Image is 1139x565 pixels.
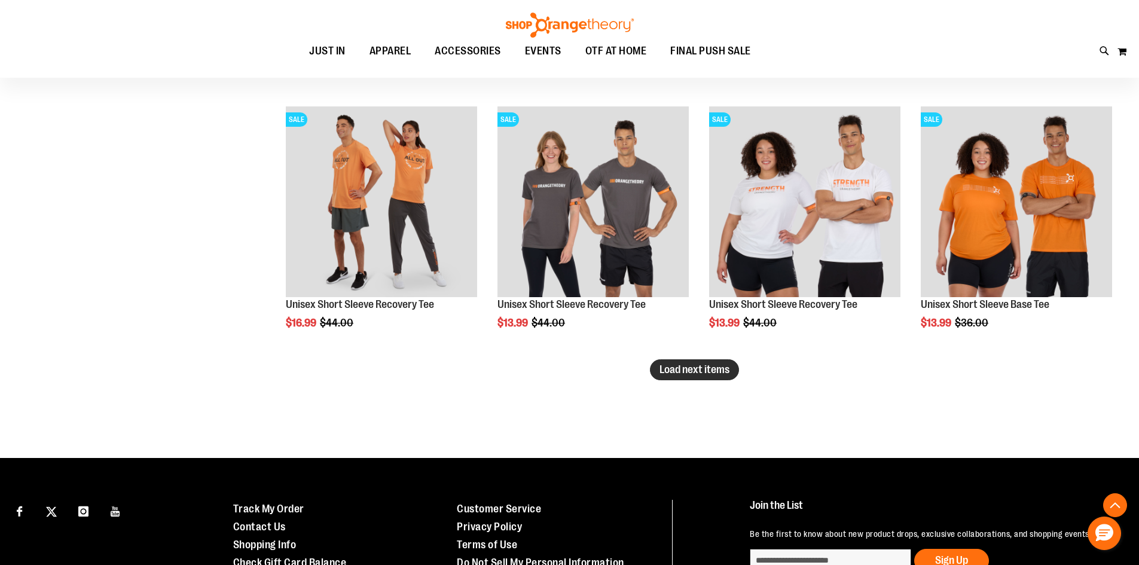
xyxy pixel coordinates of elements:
[46,506,57,517] img: Twitter
[709,317,741,329] span: $13.99
[233,539,297,551] a: Shopping Info
[233,521,286,533] a: Contact Us
[73,500,94,521] a: Visit our Instagram page
[286,106,477,298] img: Unisex Short Sleeve Recovery Tee primary image
[658,38,763,65] a: FINAL PUSH SALE
[457,521,522,533] a: Privacy Policy
[709,298,857,310] a: Unisex Short Sleeve Recovery Tee
[497,298,646,310] a: Unisex Short Sleeve Recovery Tee
[709,112,731,127] span: SALE
[497,106,689,298] img: Product image for Unisex Short Sleeve Recovery Tee
[423,38,513,65] a: ACCESSORIES
[921,317,953,329] span: $13.99
[309,38,346,65] span: JUST IN
[921,112,942,127] span: SALE
[286,106,477,300] a: Unisex Short Sleeve Recovery Tee primary imageSALE
[921,106,1112,300] a: Product image for Unisex Short Sleeve Base TeeSALE
[650,359,739,380] button: Load next items
[435,38,501,65] span: ACCESSORIES
[955,317,990,329] span: $36.00
[497,317,530,329] span: $13.99
[743,317,778,329] span: $44.00
[670,38,751,65] span: FINAL PUSH SALE
[573,38,659,65] a: OTF AT HOME
[320,317,355,329] span: $44.00
[585,38,647,65] span: OTF AT HOME
[750,500,1111,522] h4: Join the List
[457,539,517,551] a: Terms of Use
[921,106,1112,298] img: Product image for Unisex Short Sleeve Base Tee
[703,100,906,360] div: product
[286,112,307,127] span: SALE
[286,298,434,310] a: Unisex Short Sleeve Recovery Tee
[457,503,541,515] a: Customer Service
[1088,517,1121,550] button: Hello, have a question? Let’s chat.
[491,100,695,360] div: product
[9,500,30,521] a: Visit our Facebook page
[297,38,358,65] a: JUST IN
[105,500,126,521] a: Visit our Youtube page
[280,100,483,360] div: product
[525,38,561,65] span: EVENTS
[233,503,304,515] a: Track My Order
[709,106,900,300] a: Product image for Unisex Short Sleeve Recovery TeeSALE
[497,106,689,300] a: Product image for Unisex Short Sleeve Recovery TeeSALE
[709,106,900,298] img: Product image for Unisex Short Sleeve Recovery Tee
[1103,493,1127,517] button: Back To Top
[504,13,636,38] img: Shop Orangetheory
[750,528,1111,540] p: Be the first to know about new product drops, exclusive collaborations, and shopping events!
[915,100,1118,360] div: product
[921,298,1049,310] a: Unisex Short Sleeve Base Tee
[286,317,318,329] span: $16.99
[532,317,567,329] span: $44.00
[358,38,423,65] a: APPAREL
[370,38,411,65] span: APPAREL
[497,112,519,127] span: SALE
[41,500,62,521] a: Visit our X page
[513,38,573,65] a: EVENTS
[659,364,729,375] span: Load next items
